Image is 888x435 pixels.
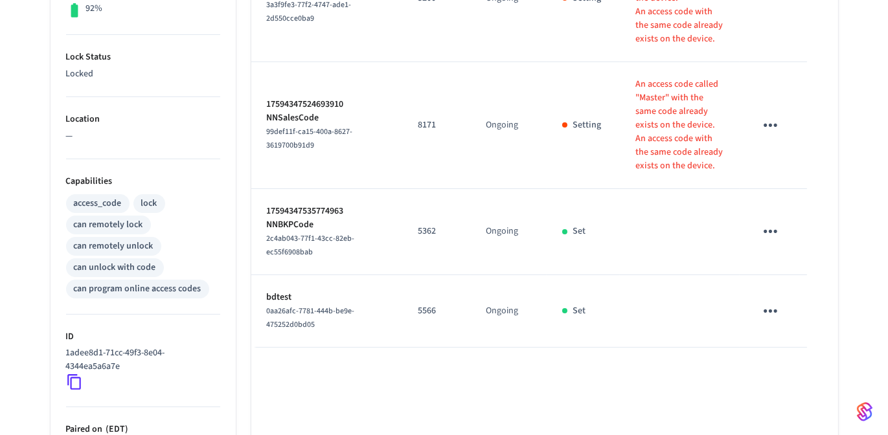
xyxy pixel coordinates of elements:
p: Setting [573,118,601,132]
p: bdtest [267,291,387,304]
td: Ongoing [470,275,547,348]
p: Location [66,113,220,126]
div: can unlock with code [74,261,156,274]
span: 99def11f-ca15-400a-8627-3619700b91d9 [267,126,353,151]
td: Ongoing [470,189,547,275]
p: Set [573,225,586,238]
div: lock [141,197,157,210]
div: can remotely unlock [74,240,154,253]
p: 8171 [418,118,455,132]
td: Ongoing [470,62,547,189]
p: Capabilities [66,175,220,188]
p: 17594347524693910 NNSalesCode [267,98,387,125]
p: Locked [66,67,220,81]
span: 2c4ab043-77f1-43cc-82eb-ec55f6908bab [267,233,355,258]
p: 92% [85,2,102,16]
p: An access code called "Master" with the same code already exists on the device. [635,78,724,132]
span: 0aa26afc-7781-444b-be9e-475252d0bd05 [267,306,355,330]
p: 1adee8d1-71cc-49f3-8e04-4344ea5a6a7e [66,346,215,374]
div: access_code [74,197,122,210]
p: An access code with the same code already exists on the device. [635,132,724,173]
p: Set [573,304,586,318]
p: Lock Status [66,50,220,64]
p: 5566 [418,304,455,318]
div: can remotely lock [74,218,143,232]
p: 17594347535774963 NNBKPCode [267,205,387,232]
p: ID [66,330,220,344]
img: SeamLogoGradient.69752ec5.svg [857,401,872,422]
p: 5362 [418,225,455,238]
p: An access code with the same code already exists on the device. [635,5,724,46]
div: can program online access codes [74,282,201,296]
p: — [66,129,220,143]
